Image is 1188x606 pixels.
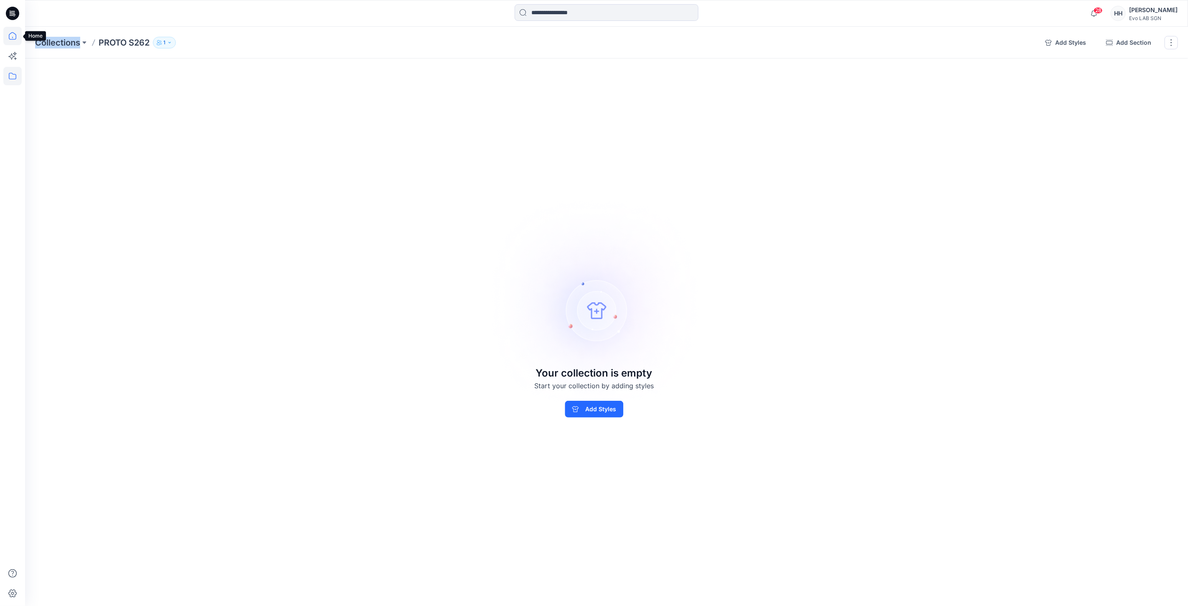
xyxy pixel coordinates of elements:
[534,381,654,391] p: Start your collection by adding styles
[1094,7,1103,14] span: 28
[1099,36,1158,49] button: Add Section
[163,38,165,47] p: 1
[536,366,652,381] p: Your collection is empty
[35,37,80,48] a: Collections
[477,186,711,420] img: empty collection
[153,37,176,48] button: 1
[1038,36,1093,49] button: Add Styles
[565,401,623,418] button: Add Styles
[1129,5,1178,15] div: [PERSON_NAME]
[99,37,150,48] p: PROTO S262
[1129,15,1178,21] div: Evo LAB SGN
[1111,6,1126,21] div: HH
